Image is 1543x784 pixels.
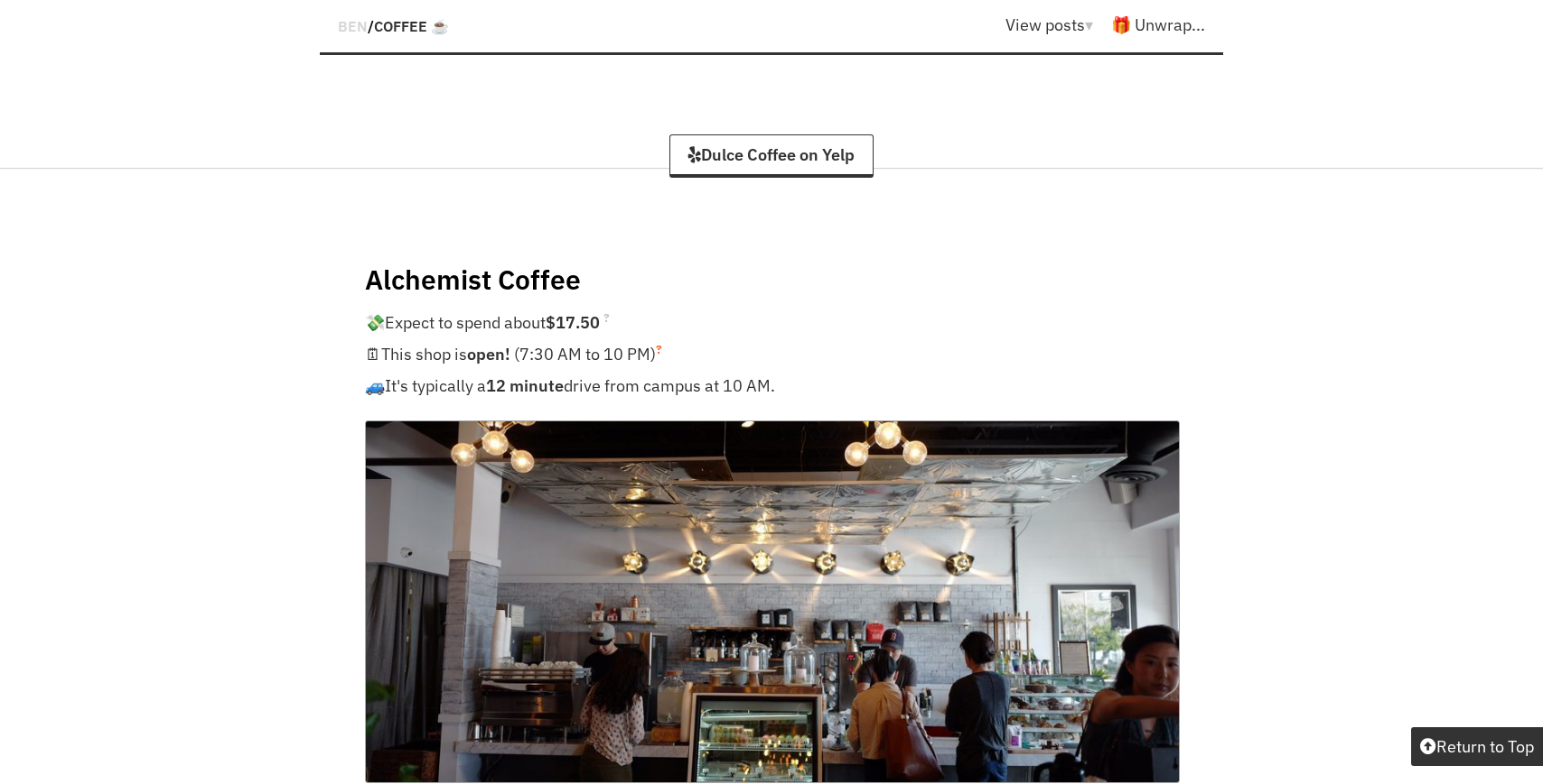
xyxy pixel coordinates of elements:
[669,134,874,178] a: Dulce Coffee on Yelp
[603,309,610,326] sup: ?
[381,344,662,364] span: This shop is (7:30 AM to 10 PM)
[365,312,385,333] span: 💸
[1411,727,1543,766] button: Return to Top
[1005,14,1111,35] a: View posts
[546,312,600,333] strong: $17.50
[365,344,381,364] span: 🗓
[1111,14,1205,35] a: 🎁 Unwrap...
[1085,14,1093,35] span: ▾
[338,17,368,35] a: BEN
[365,307,1178,338] p: Expect to spend about
[486,375,564,396] strong: 12 minute
[338,9,449,42] div: /
[365,262,1178,297] h4: Alchemist Coffee
[374,17,449,35] a: Coffee ☕️
[656,341,662,357] sup: ?
[365,370,1178,401] p: It's typically a drive from campus at 10 AM.
[467,344,510,364] strong: open!
[365,375,385,396] span: 🚙
[365,420,1180,783] img: alchemist-hero.jpg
